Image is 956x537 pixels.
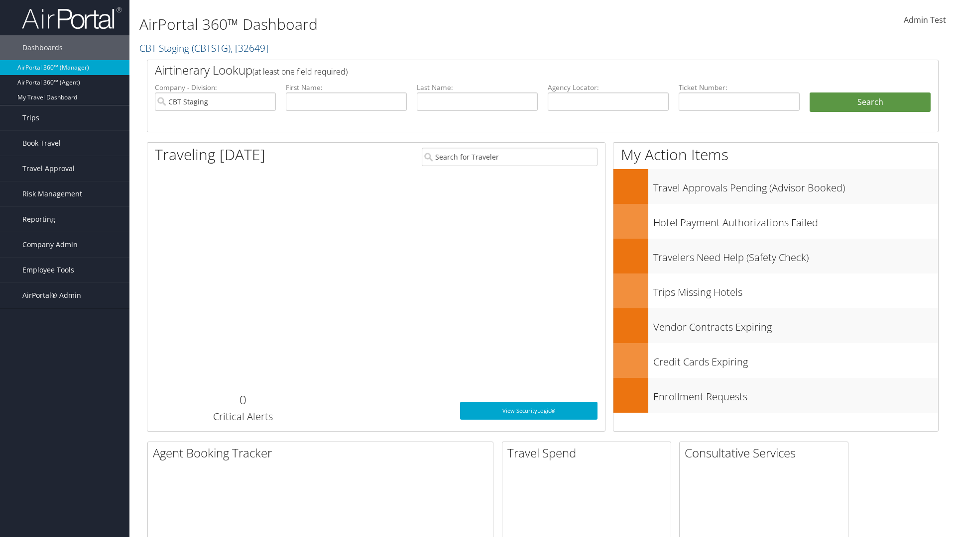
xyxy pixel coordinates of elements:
span: Book Travel [22,131,61,156]
h3: Enrollment Requests [653,385,938,404]
span: Dashboards [22,35,63,60]
label: Agency Locator: [548,83,669,92]
span: Company Admin [22,232,78,257]
h2: Airtinerary Lookup [155,62,865,79]
h2: Travel Spend [507,445,671,461]
h3: Hotel Payment Authorizations Failed [653,211,938,230]
h1: AirPortal 360™ Dashboard [139,14,677,35]
a: Vendor Contracts Expiring [613,308,938,343]
a: Travel Approvals Pending (Advisor Booked) [613,169,938,204]
span: AirPortal® Admin [22,283,81,308]
a: View SecurityLogic® [460,402,597,420]
img: airportal-logo.png [22,6,121,30]
a: Hotel Payment Authorizations Failed [613,204,938,239]
span: ( CBTSTG ) [192,41,231,55]
span: Risk Management [22,181,82,206]
a: Travelers Need Help (Safety Check) [613,239,938,273]
span: Employee Tools [22,258,74,282]
span: Trips [22,105,39,130]
h3: Trips Missing Hotels [653,280,938,299]
h3: Credit Cards Expiring [653,350,938,369]
a: CBT Staging [139,41,268,55]
label: Last Name: [417,83,538,92]
a: Admin Test [904,5,946,36]
h1: Traveling [DATE] [155,144,265,165]
label: Company - Division: [155,83,276,92]
span: Admin Test [904,14,946,25]
h3: Travel Approvals Pending (Advisor Booked) [653,176,938,195]
h1: My Action Items [613,144,938,165]
h3: Critical Alerts [155,410,331,424]
label: Ticket Number: [679,83,800,92]
h2: 0 [155,391,331,408]
a: Credit Cards Expiring [613,343,938,378]
a: Enrollment Requests [613,378,938,413]
button: Search [810,92,931,112]
h3: Vendor Contracts Expiring [653,315,938,334]
span: Travel Approval [22,156,75,181]
span: (at least one field required) [252,66,348,77]
span: , [ 32649 ] [231,41,268,55]
a: Trips Missing Hotels [613,273,938,308]
h2: Consultative Services [685,445,848,461]
label: First Name: [286,83,407,92]
input: Search for Traveler [422,148,597,166]
h3: Travelers Need Help (Safety Check) [653,246,938,265]
span: Reporting [22,207,55,232]
h2: Agent Booking Tracker [153,445,493,461]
